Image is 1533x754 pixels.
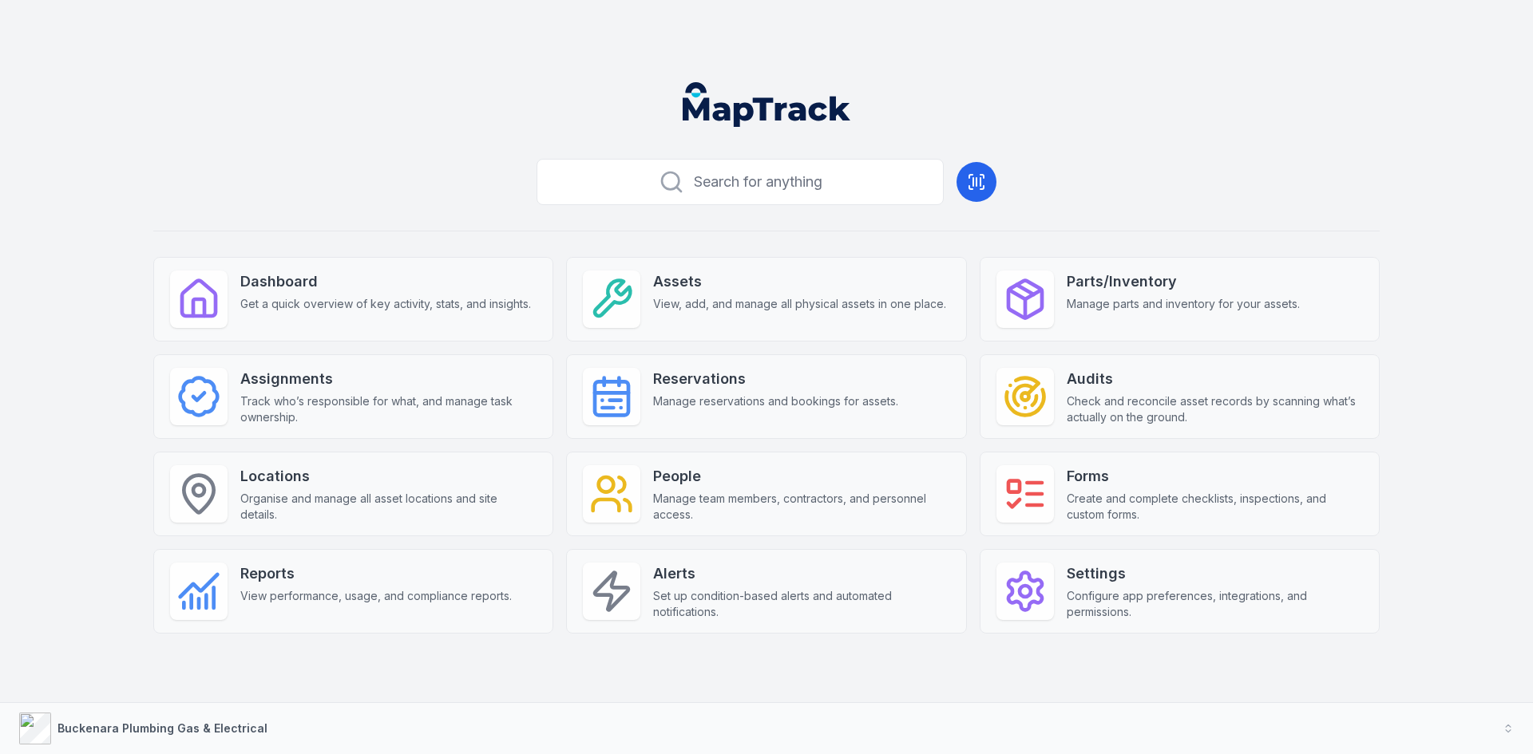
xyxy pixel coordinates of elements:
strong: Buckenara Plumbing Gas & Electrical [57,721,267,735]
a: AssignmentsTrack who’s responsible for what, and manage task ownership. [153,354,553,439]
strong: Audits [1067,368,1363,390]
strong: Forms [1067,465,1363,488]
span: Manage team members, contractors, and personnel access. [653,491,949,523]
strong: Alerts [653,563,949,585]
strong: Reports [240,563,512,585]
button: Search for anything [537,159,944,205]
a: AssetsView, add, and manage all physical assets in one place. [566,257,966,341]
strong: People [653,465,949,488]
a: ReservationsManage reservations and bookings for assets. [566,354,966,439]
span: Get a quick overview of key activity, stats, and insights. [240,296,531,312]
strong: Dashboard [240,270,531,293]
span: Organise and manage all asset locations and site details. [240,491,537,523]
strong: Assets [653,270,946,293]
a: SettingsConfigure app preferences, integrations, and permissions. [980,549,1380,634]
a: AuditsCheck and reconcile asset records by scanning what’s actually on the ground. [980,354,1380,439]
span: Create and complete checklists, inspections, and custom forms. [1067,491,1363,523]
a: LocationsOrganise and manage all asset locations and site details. [153,452,553,536]
a: DashboardGet a quick overview of key activity, stats, and insights. [153,257,553,341]
span: Manage parts and inventory for your assets. [1067,296,1300,312]
span: Configure app preferences, integrations, and permissions. [1067,588,1363,620]
strong: Assignments [240,368,537,390]
a: PeopleManage team members, contractors, and personnel access. [566,452,966,536]
a: AlertsSet up condition-based alerts and automated notifications. [566,549,966,634]
strong: Settings [1067,563,1363,585]
span: Set up condition-based alerts and automated notifications. [653,588,949,620]
span: Track who’s responsible for what, and manage task ownership. [240,393,537,425]
span: View, add, and manage all physical assets in one place. [653,296,946,312]
span: Search for anything [694,171,822,193]
strong: Reservations [653,368,898,390]
strong: Parts/Inventory [1067,270,1300,293]
a: ReportsView performance, usage, and compliance reports. [153,549,553,634]
a: Parts/InventoryManage parts and inventory for your assets. [980,257,1380,341]
a: FormsCreate and complete checklists, inspections, and custom forms. [980,452,1380,536]
nav: Global [657,82,876,127]
strong: Locations [240,465,537,488]
span: Manage reservations and bookings for assets. [653,393,898,409]
span: View performance, usage, and compliance reports. [240,588,512,604]
span: Check and reconcile asset records by scanning what’s actually on the ground. [1067,393,1363,425]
